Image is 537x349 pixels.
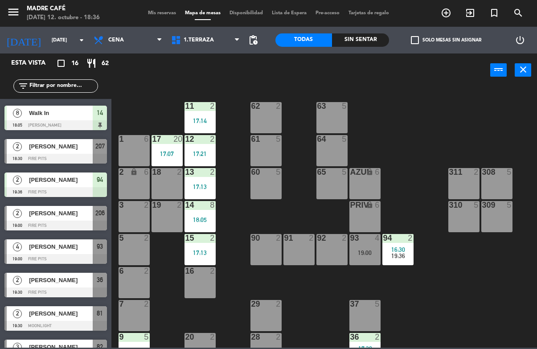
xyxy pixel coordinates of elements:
div: 12 [185,135,186,143]
div: 7 [119,300,120,308]
div: 91 [284,234,285,242]
span: Mapa de mesas [180,11,225,16]
span: [PERSON_NAME] [29,142,93,151]
div: 18 [152,168,153,176]
input: Filtrar por nombre... [29,81,98,91]
span: 16 [71,58,78,69]
span: [PERSON_NAME] [29,242,93,251]
div: 90 [251,234,252,242]
div: 2 [144,300,149,308]
div: 2 [210,234,215,242]
div: 5 [342,102,347,110]
span: 2 [13,176,22,185]
div: 6 [144,135,149,143]
div: 5 [507,201,512,209]
div: 60 [251,168,252,176]
span: 2 [13,142,22,151]
div: 5 [276,135,281,143]
span: [PERSON_NAME] [29,175,93,185]
div: 20 [173,135,182,143]
span: 19:36 [391,252,405,259]
span: Disponibilidad [225,11,267,16]
div: 2 [210,102,215,110]
div: 8 [210,201,215,209]
i: menu [7,5,20,19]
i: turned_in_not [489,8,500,18]
div: 94 [383,234,384,242]
div: 93 [350,234,351,242]
i: restaurant [86,58,97,69]
button: power_input [490,63,507,77]
div: Madre Café [27,4,100,13]
div: 311 [449,168,450,176]
div: Todas [275,33,332,47]
div: 309 [482,201,483,209]
div: 2 [177,168,182,176]
div: 19 [152,201,153,209]
span: Walk In [29,108,93,118]
div: 11 [185,102,186,110]
span: 94 [97,174,103,185]
div: 5 [144,333,149,341]
i: power_input [493,64,504,75]
span: 207 [95,141,105,152]
div: 2 [210,135,215,143]
i: arrow_drop_down [76,35,87,45]
span: 62 [102,58,109,69]
span: [PERSON_NAME] [29,209,93,218]
div: 2 [144,234,149,242]
div: 5 [375,300,380,308]
div: 2 [309,234,314,242]
i: power_settings_new [515,35,525,45]
div: 17 [152,135,153,143]
span: BUSCAR [506,5,530,21]
div: 13 [185,168,186,176]
div: AZUL [350,168,351,176]
span: [PERSON_NAME] [29,309,93,318]
div: 6 [375,168,380,176]
div: Esta vista [4,58,64,69]
div: 2 [276,234,281,242]
i: close [518,64,529,75]
div: 5 [474,201,479,209]
div: 2 [144,201,149,209]
div: 2 [276,102,281,110]
div: 5 [119,234,120,242]
div: 2 [119,168,120,176]
span: 81 [97,308,103,319]
div: 2 [276,333,281,341]
i: crop_square [56,58,66,69]
div: 4 [375,234,380,242]
div: 310 [449,201,450,209]
div: [DATE] 12. octubre - 18:36 [27,13,100,22]
div: 2 [144,267,149,275]
i: filter_list [18,81,29,91]
div: 36 [350,333,351,341]
span: Mis reservas [143,11,180,16]
button: menu [7,5,20,22]
span: 206 [95,208,105,218]
i: lock [366,201,373,209]
span: Lista de Espera [267,11,311,16]
div: 17:21 [184,151,216,157]
div: 17:07 [152,151,183,157]
div: 16 [185,267,186,275]
i: search [513,8,524,18]
span: Reserva especial [482,5,506,21]
span: 16:30 [391,246,405,253]
div: 92 [317,234,318,242]
div: 9 [119,333,120,341]
div: 6 [375,201,380,209]
span: RESERVAR MESA [434,5,458,21]
span: Tarjetas de regalo [344,11,394,16]
button: close [515,63,531,77]
div: 2 [408,234,413,242]
div: 28 [251,333,252,341]
div: 29 [251,300,252,308]
div: 2 [210,267,215,275]
span: 4 [13,242,22,251]
span: Cena [108,37,124,43]
div: 2 [474,168,479,176]
label: Solo mesas sin asignar [411,36,481,44]
i: exit_to_app [465,8,476,18]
